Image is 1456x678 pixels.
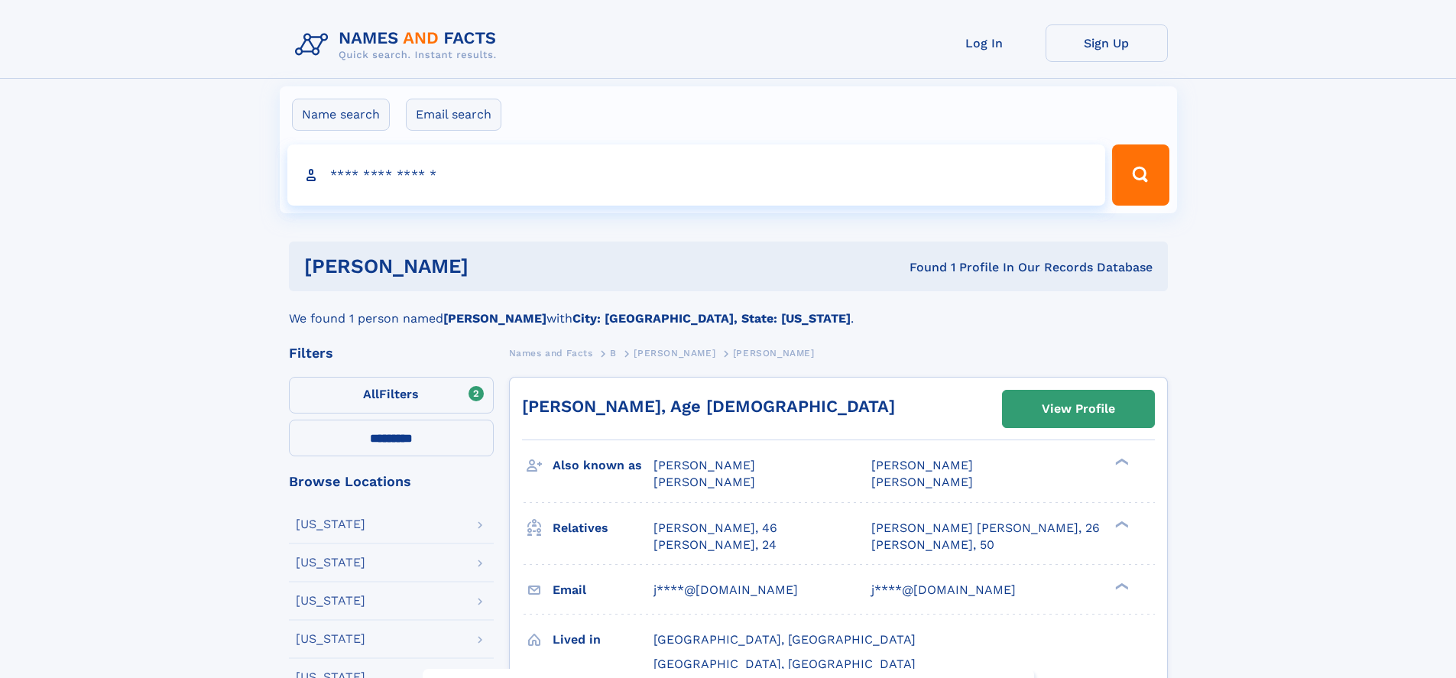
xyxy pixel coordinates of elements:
[296,556,365,569] div: [US_STATE]
[653,657,916,671] span: [GEOGRAPHIC_DATA], [GEOGRAPHIC_DATA]
[1046,24,1168,62] a: Sign Up
[689,259,1153,276] div: Found 1 Profile In Our Records Database
[1111,581,1130,591] div: ❯
[292,99,390,131] label: Name search
[289,24,509,66] img: Logo Names and Facts
[553,515,653,541] h3: Relatives
[406,99,501,131] label: Email search
[871,458,973,472] span: [PERSON_NAME]
[653,537,777,553] a: [PERSON_NAME], 24
[304,257,689,276] h1: [PERSON_NAME]
[653,458,755,472] span: [PERSON_NAME]
[296,633,365,645] div: [US_STATE]
[1042,391,1115,427] div: View Profile
[653,632,916,647] span: [GEOGRAPHIC_DATA], [GEOGRAPHIC_DATA]
[610,348,617,358] span: B
[553,627,653,653] h3: Lived in
[871,475,973,489] span: [PERSON_NAME]
[509,343,593,362] a: Names and Facts
[363,387,379,401] span: All
[871,537,994,553] a: [PERSON_NAME], 50
[653,475,755,489] span: [PERSON_NAME]
[287,144,1106,206] input: search input
[572,311,851,326] b: City: [GEOGRAPHIC_DATA], State: [US_STATE]
[610,343,617,362] a: B
[923,24,1046,62] a: Log In
[553,453,653,478] h3: Also known as
[522,397,895,416] a: [PERSON_NAME], Age [DEMOGRAPHIC_DATA]
[289,475,494,488] div: Browse Locations
[634,343,715,362] a: [PERSON_NAME]
[871,520,1100,537] a: [PERSON_NAME] [PERSON_NAME], 26
[289,291,1168,328] div: We found 1 person named with .
[733,348,815,358] span: [PERSON_NAME]
[296,518,365,530] div: [US_STATE]
[653,520,777,537] a: [PERSON_NAME], 46
[443,311,546,326] b: [PERSON_NAME]
[634,348,715,358] span: [PERSON_NAME]
[289,377,494,414] label: Filters
[1111,519,1130,529] div: ❯
[1112,144,1169,206] button: Search Button
[289,346,494,360] div: Filters
[1003,391,1154,427] a: View Profile
[1111,457,1130,467] div: ❯
[553,577,653,603] h3: Email
[296,595,365,607] div: [US_STATE]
